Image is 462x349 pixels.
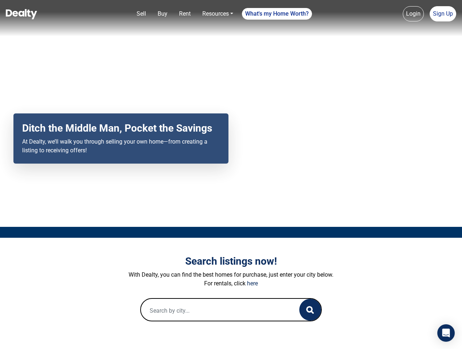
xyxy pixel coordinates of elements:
[29,270,433,279] p: With Dealty, you can find the best homes for purchase, just enter your city below.
[437,324,455,342] div: Open Intercom Messenger
[242,8,312,20] a: What's my Home Worth?
[29,255,433,268] h3: Search listings now!
[22,137,220,155] p: At Dealty, we’ll walk you through selling your own home—from creating a listing to receiving offers!
[6,9,37,19] img: Dealty - Buy, Sell & Rent Homes
[199,7,236,21] a: Resources
[176,7,194,21] a: Rent
[29,279,433,288] p: For rentals, click
[403,6,424,21] a: Login
[141,299,285,322] input: Search by city...
[155,7,170,21] a: Buy
[134,7,149,21] a: Sell
[247,280,258,287] a: here
[430,6,456,21] a: Sign Up
[22,122,220,135] h2: Ditch the Middle Man, Pocket the Savings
